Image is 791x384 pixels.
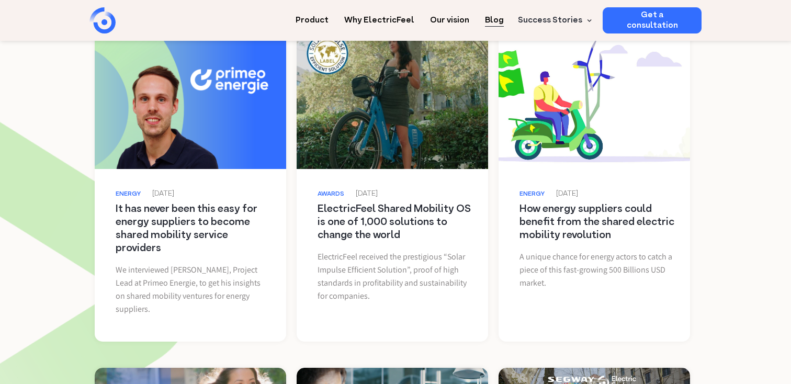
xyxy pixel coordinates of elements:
[89,7,173,33] a: home
[556,188,578,200] div: [DATE]
[485,7,504,27] a: Blog
[296,7,329,27] a: Product
[519,190,545,198] a: Energy
[39,41,90,61] input: Submit
[603,7,702,33] a: Get a consultation
[318,250,472,302] p: ElectricFeel received the prestigious “Solar Impulse Efficient Solution”, proof of high standards...
[519,203,674,289] a: How energy suppliers could benefit from the shared electric mobility revolutionA unique chance fo...
[116,263,270,315] p: We interviewed [PERSON_NAME], Project Lead at Primeo Energie, to get his insights on shared mobil...
[519,203,674,242] h2: How energy suppliers could benefit from the shared electric mobility revolution
[318,203,472,242] h2: ElectricFeel Shared Mobility OS is one of 1,000 solutions to change the world
[116,203,270,315] a: It has never been this easy for energy suppliers to become shared mobility service providersWe in...
[116,190,141,198] a: Energy
[318,203,472,302] a: ElectricFeel Shared Mobility OS is one of 1,000 solutions to change the worldElectricFeel receive...
[512,7,595,33] div: Success Stories
[430,7,469,27] a: Our vision
[152,188,174,200] div: [DATE]
[318,190,344,198] a: awards
[344,7,414,27] a: Why ElectricFeel
[116,203,270,255] h2: It has never been this easy for energy suppliers to become shared mobility service providers
[518,14,582,27] div: Success Stories
[519,250,674,289] p: A unique chance for energy actors to catch a piece of this fast-growing 500 Billions USD market.
[722,315,776,369] iframe: Chatbot
[356,188,378,200] div: [DATE]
